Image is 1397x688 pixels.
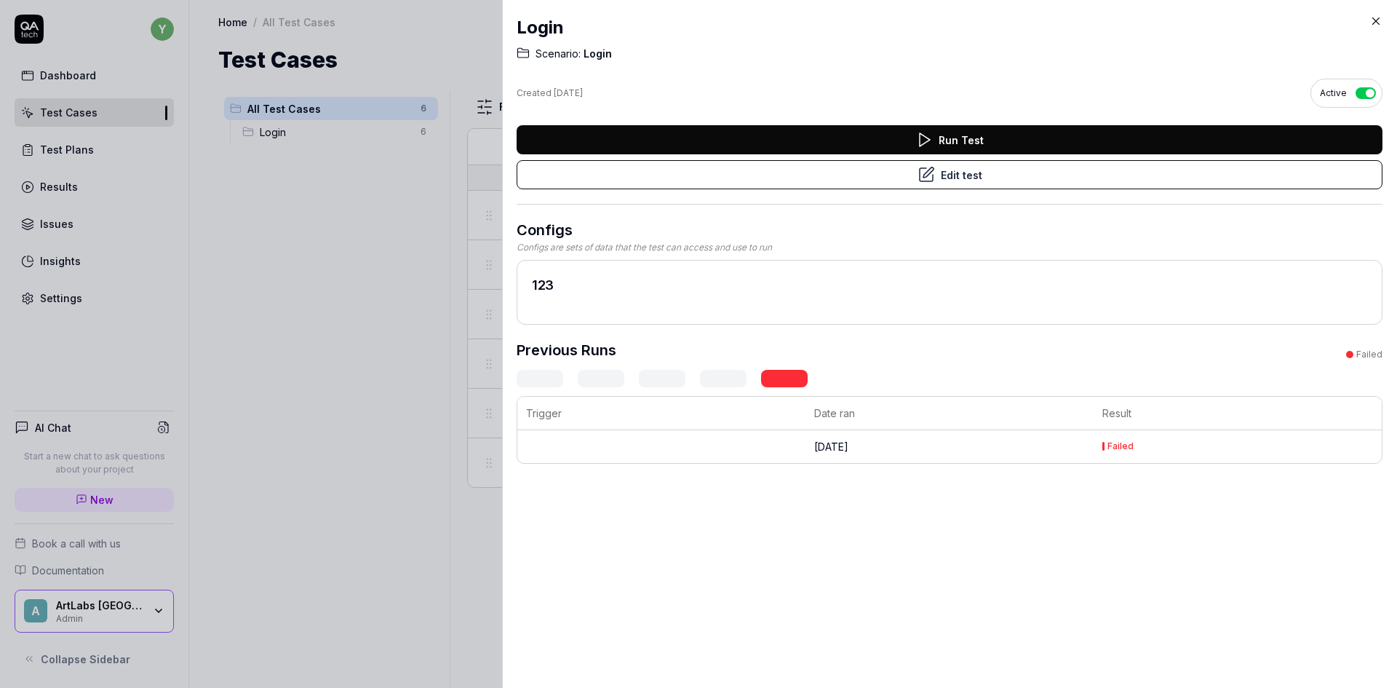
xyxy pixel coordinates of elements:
[517,219,1382,241] h3: Configs
[1320,87,1347,100] span: Active
[532,275,1367,295] h2: 123
[581,47,612,61] span: Login
[814,440,848,453] time: [DATE]
[517,87,583,100] div: Created
[517,241,1382,254] div: Configs are sets of data that the test can access and use to run
[536,47,581,61] span: Scenario:
[554,87,583,98] time: [DATE]
[517,160,1382,189] button: Edit test
[517,125,1382,154] button: Run Test
[1107,442,1134,451] div: Failed
[517,397,805,430] th: Trigger
[1356,348,1382,361] div: Failed
[517,339,616,361] h3: Previous Runs
[517,15,1382,41] h2: Login
[805,397,1094,430] th: Date ran
[1094,397,1382,430] th: Result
